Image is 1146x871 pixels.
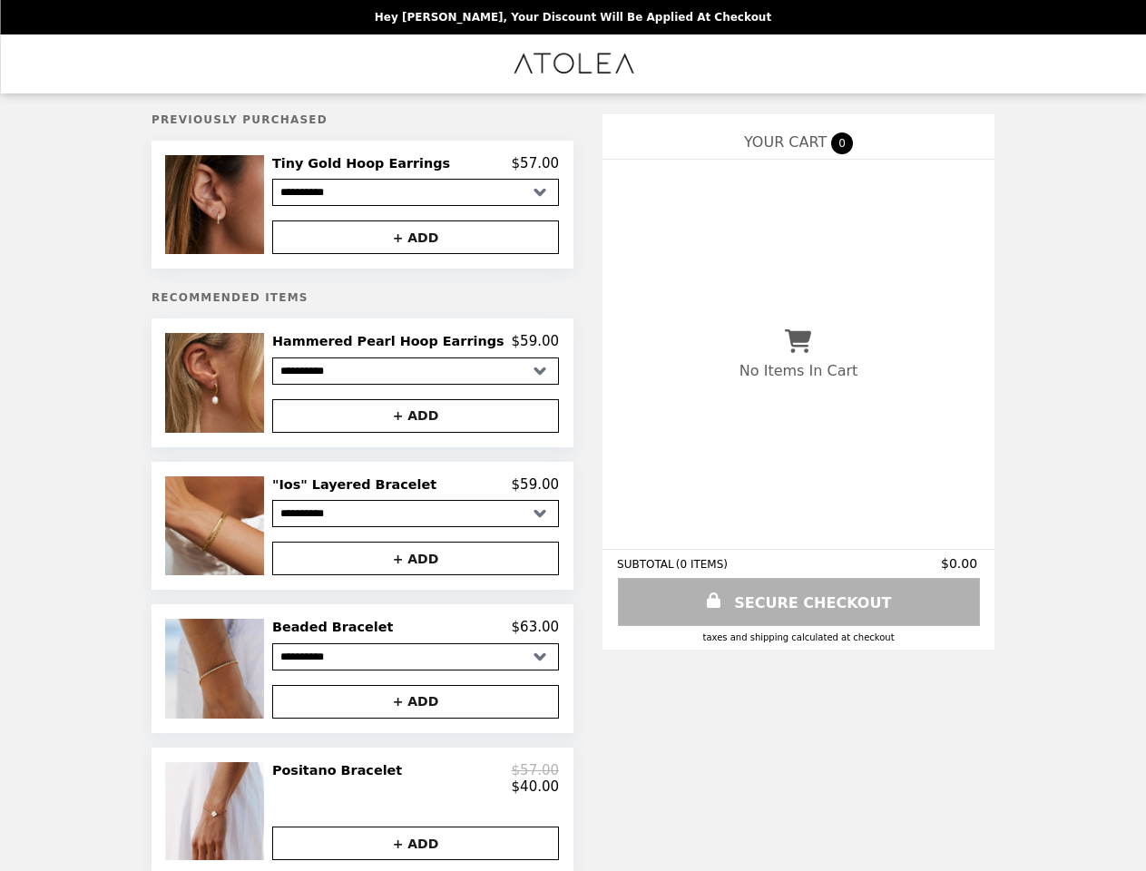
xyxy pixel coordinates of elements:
button: + ADD [272,220,559,254]
button: + ADD [272,542,559,575]
select: Select a product variant [272,179,559,206]
h2: Beaded Bracelet [272,619,400,635]
div: Taxes and Shipping calculated at checkout [617,632,980,642]
img: Hammered Pearl Hoop Earrings [165,333,269,432]
select: Select a product variant [272,357,559,385]
button: + ADD [272,685,559,719]
p: $59.00 [512,333,560,349]
p: $57.00 [512,762,560,778]
img: "Ios" Layered Bracelet [165,476,269,575]
img: Tiny Gold Hoop Earrings [165,155,269,254]
span: 0 [831,132,853,154]
h2: Positano Bracelet [272,762,409,778]
h5: Recommended Items [152,291,573,304]
p: No Items In Cart [740,362,857,379]
img: Brand Logo [511,45,635,83]
span: SUBTOTAL [617,558,676,571]
img: Positano Bracelet [165,762,268,860]
button: + ADD [272,827,559,860]
button: + ADD [272,399,559,433]
span: $0.00 [941,556,980,571]
h2: "Ios" Layered Bracelet [272,476,444,493]
img: Beaded Bracelet [165,619,269,718]
select: Select a product variant [272,643,559,670]
p: $40.00 [512,778,560,795]
p: $63.00 [512,619,560,635]
span: YOUR CART [744,133,827,151]
p: $59.00 [512,476,560,493]
select: Select a product variant [272,500,559,527]
h2: Tiny Gold Hoop Earrings [272,155,457,171]
p: $57.00 [512,155,560,171]
h2: Hammered Pearl Hoop Earrings [272,333,512,349]
span: ( 0 ITEMS ) [676,558,728,571]
h5: Previously Purchased [152,113,573,126]
p: Hey [PERSON_NAME], your discount will be applied at checkout [375,11,771,24]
